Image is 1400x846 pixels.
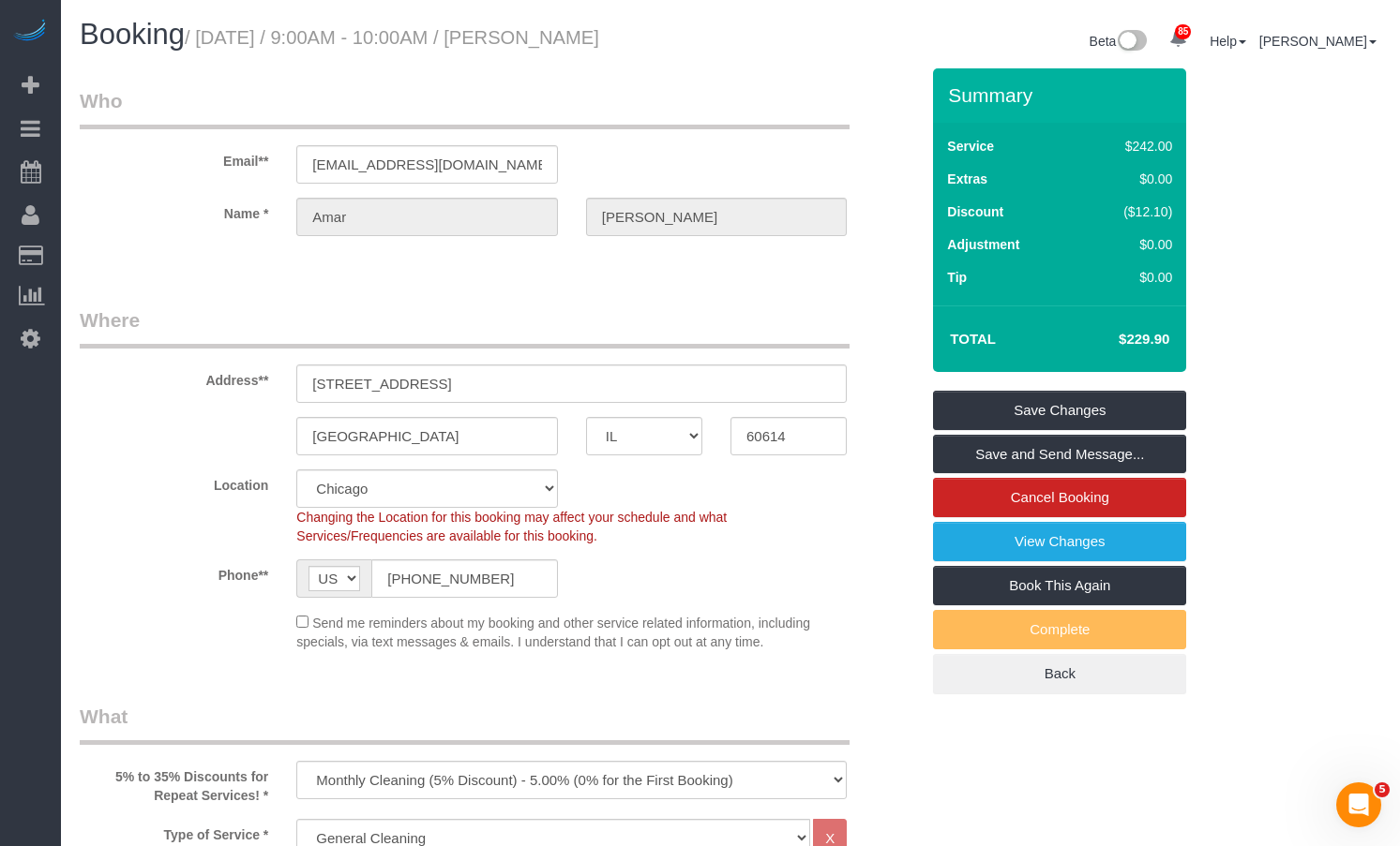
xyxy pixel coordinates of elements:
label: Adjustment [947,235,1019,254]
img: New interface [1116,30,1147,54]
div: $0.00 [1084,235,1172,254]
a: View Changes [933,522,1186,561]
a: Cancel Booking [933,478,1186,517]
label: Service [947,137,994,156]
a: 85 [1160,19,1197,60]
img: Automaid Logo [11,19,49,45]
h3: Summary [948,84,1177,106]
small: / [DATE] / 9:00AM - 10:00AM / [PERSON_NAME] [185,27,599,48]
a: Help [1210,34,1246,49]
span: 85 [1175,24,1191,39]
input: First Name** [296,198,557,236]
a: Back [933,654,1186,693]
a: Save Changes [933,391,1186,430]
input: Last Name* [586,198,847,236]
label: Type of Service * [66,819,282,844]
iframe: Intercom live chat [1336,782,1381,827]
legend: Where [80,306,850,349]
label: Tip [947,268,967,287]
div: $242.00 [1084,137,1172,156]
input: Zip Code** [730,417,847,455]
div: ($12.10) [1084,202,1172,221]
label: 5% to 35% Discounts for Repeat Services! * [66,761,282,805]
span: Changing the Location for this booking may affect your schedule and what Services/Frequencies are... [296,510,727,543]
legend: Who [80,87,850,129]
label: Discount [947,202,1003,221]
label: Extras [947,170,987,188]
strong: Total [950,331,996,347]
a: [PERSON_NAME] [1259,34,1377,49]
span: Booking [80,18,185,51]
legend: What [80,703,850,745]
label: Name * [66,198,282,223]
span: 5 [1375,782,1390,797]
a: Book This Again [933,566,1186,605]
label: Location [66,469,282,495]
div: $0.00 [1084,268,1172,287]
a: Beta [1090,34,1148,49]
div: $0.00 [1084,170,1172,188]
span: Send me reminders about my booking and other service related information, including specials, via... [296,616,810,649]
a: Save and Send Message... [933,435,1186,474]
h4: $229.90 [1062,332,1169,348]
